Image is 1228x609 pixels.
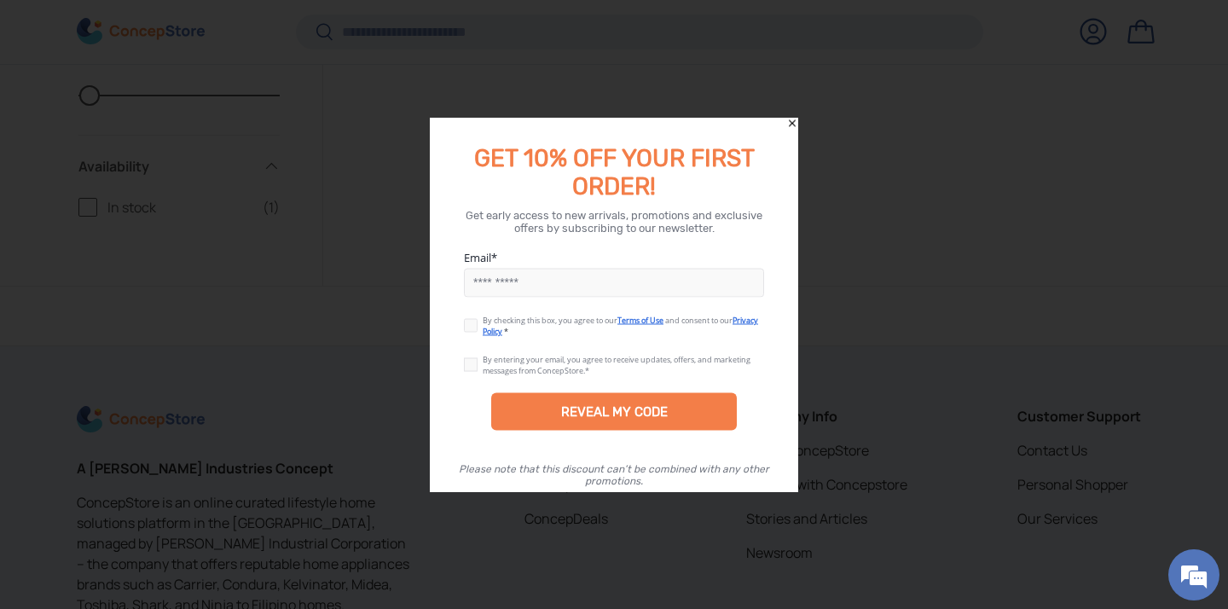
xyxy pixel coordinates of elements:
span: and consent to our [665,315,733,326]
textarea: Type your message and hit 'Enter' [9,418,325,478]
span: By checking this box, you agree to our [483,315,617,326]
a: Terms of Use [617,315,663,326]
label: Email [464,250,764,265]
div: Please note that this discount can’t be combined with any other promotions. [447,463,781,487]
div: Minimize live chat window [280,9,321,49]
div: By entering your email, you agree to receive updates, offers, and marketing messages from ConcepS... [483,354,750,376]
div: REVEAL MY CODE [561,404,668,420]
span: GET 10% OFF YOUR FIRST ORDER! [474,144,755,200]
div: Close [786,118,798,130]
span: We're online! [99,191,235,363]
div: REVEAL MY CODE [491,393,737,431]
div: Get early access to new arrivals, promotions and exclusive offers by subscribing to our newsletter. [450,209,778,235]
a: Privacy Policy [483,315,758,337]
div: Chat with us now [89,96,287,118]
